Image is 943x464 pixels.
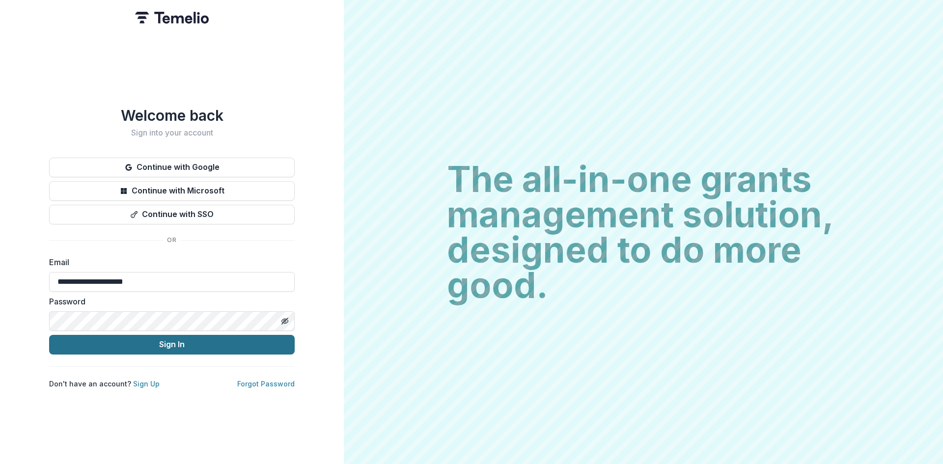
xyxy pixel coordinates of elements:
button: Sign In [49,335,295,355]
p: Don't have an account? [49,379,160,389]
label: Password [49,296,289,307]
a: Forgot Password [237,380,295,388]
h2: Sign into your account [49,128,295,137]
button: Continue with SSO [49,205,295,224]
label: Email [49,256,289,268]
button: Continue with Microsoft [49,181,295,201]
a: Sign Up [133,380,160,388]
img: Temelio [135,12,209,24]
button: Toggle password visibility [277,313,293,329]
button: Continue with Google [49,158,295,177]
h1: Welcome back [49,107,295,124]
